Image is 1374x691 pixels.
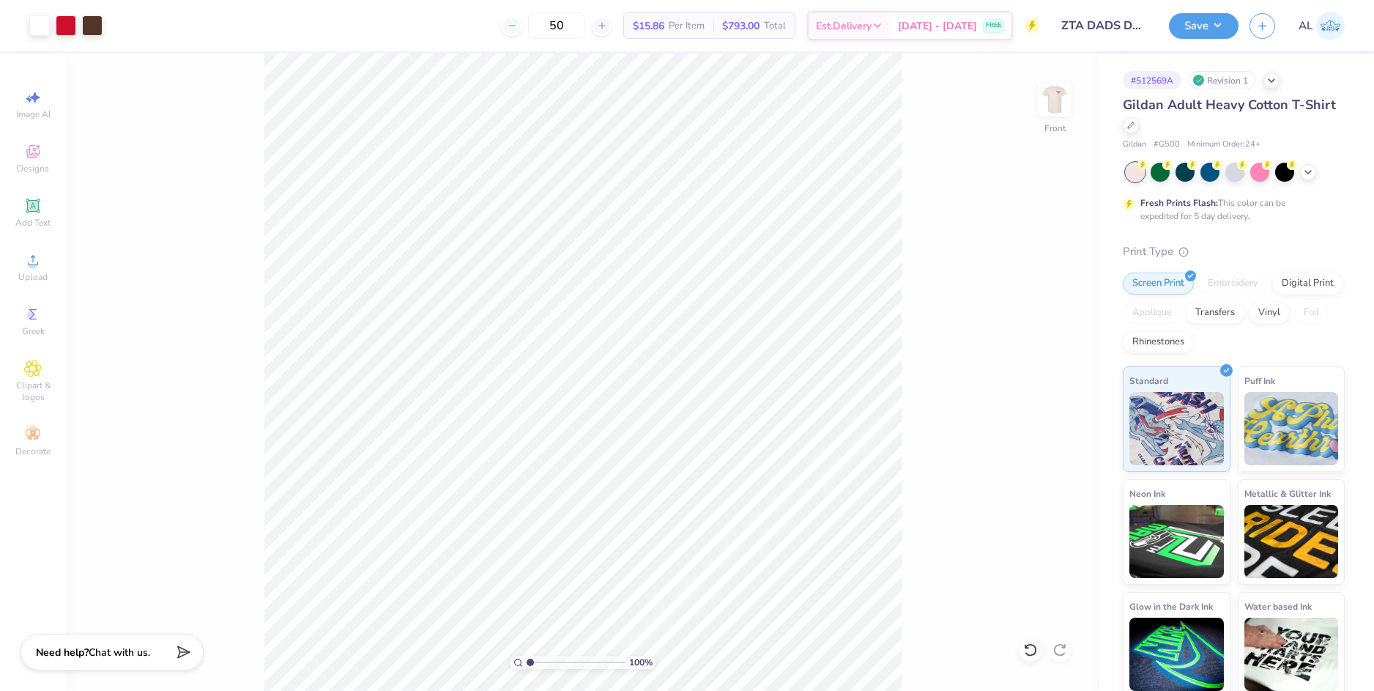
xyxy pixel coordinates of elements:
span: Image AI [16,108,51,120]
img: Glow in the Dark Ink [1129,618,1224,691]
div: Applique [1123,302,1181,324]
span: Gildan Adult Heavy Cotton T-Shirt [1123,96,1336,114]
span: AL [1299,18,1312,34]
button: Save [1169,13,1239,39]
span: Designs [17,163,49,174]
input: – – [528,12,585,39]
div: Front [1044,122,1066,135]
span: Puff Ink [1244,373,1275,388]
span: Add Text [15,217,51,229]
div: Revision 1 [1189,71,1256,89]
span: Upload [18,271,48,283]
div: This color can be expedited for 5 day delivery. [1140,196,1321,223]
div: Embroidery [1198,273,1268,295]
span: # G500 [1154,138,1180,151]
span: Minimum Order: 24 + [1187,138,1260,151]
div: Transfers [1186,302,1244,324]
span: Gildan [1123,138,1146,151]
span: [DATE] - [DATE] [898,18,977,34]
span: Decorate [15,446,51,457]
div: Foil [1294,302,1329,324]
span: FREE [986,21,1001,31]
a: AL [1299,12,1345,40]
span: Standard [1129,373,1168,388]
span: Greek [22,325,45,337]
strong: Need help? [36,646,89,659]
div: # 512569A [1123,71,1181,89]
div: Vinyl [1249,302,1290,324]
span: Glow in the Dark Ink [1129,599,1213,614]
span: Neon Ink [1129,486,1165,501]
img: Standard [1129,392,1224,465]
span: Est. Delivery [816,18,872,34]
span: 100 % [629,656,653,669]
div: Rhinestones [1123,331,1194,353]
span: Water based Ink [1244,599,1312,614]
span: Per Item [669,18,705,34]
img: Water based Ink [1244,618,1339,691]
img: Front [1040,85,1069,114]
img: Metallic & Glitter Ink [1244,505,1339,578]
span: Clipart & logos [7,380,59,403]
img: Neon Ink [1129,505,1224,578]
span: Metallic & Glitter Ink [1244,486,1331,501]
div: Print Type [1123,243,1345,260]
input: Untitled Design [1050,11,1158,40]
img: Puff Ink [1244,392,1339,465]
div: Digital Print [1272,273,1343,295]
span: $15.86 [633,18,664,34]
span: Total [764,18,786,34]
img: Alyzza Lydia Mae Sobrino [1316,12,1345,40]
strong: Fresh Prints Flash: [1140,197,1218,209]
div: Screen Print [1123,273,1194,295]
span: $793.00 [722,18,760,34]
span: Chat with us. [89,646,150,659]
